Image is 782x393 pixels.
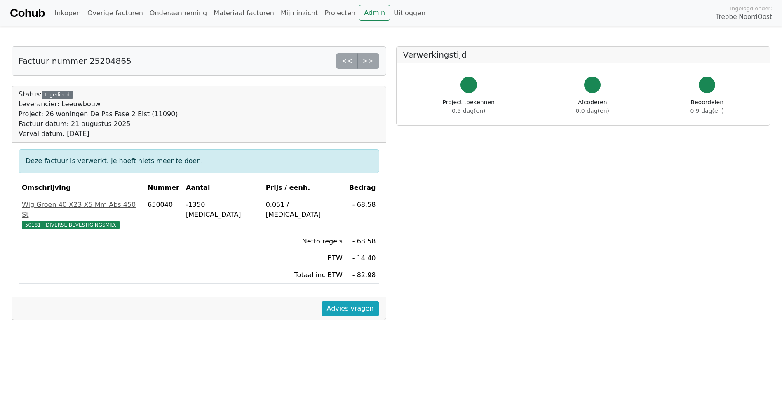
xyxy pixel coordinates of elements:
a: Projecten [321,5,359,21]
a: Admin [359,5,390,21]
div: Verval datum: [DATE] [19,129,178,139]
span: Trebbe NoordOost [716,12,772,22]
div: 0.051 / [MEDICAL_DATA] [266,200,343,220]
div: Wig Groen 40 X23 X5 Mm Abs 450 St [22,200,141,220]
a: Cohub [10,3,45,23]
span: 0.5 dag(en) [452,108,485,114]
td: - 14.40 [346,250,379,267]
td: Netto regels [263,233,346,250]
div: Ingediend [42,91,73,99]
th: Aantal [183,180,263,196]
td: - 68.58 [346,196,379,233]
td: Totaal inc BTW [263,267,346,284]
th: Bedrag [346,180,379,196]
a: Onderaanneming [146,5,210,21]
th: Nummer [144,180,183,196]
span: 0.0 dag(en) [576,108,609,114]
a: Materiaal facturen [210,5,277,21]
td: - 82.98 [346,267,379,284]
div: Project toekennen [443,98,495,115]
div: Status: [19,89,178,139]
a: Mijn inzicht [277,5,322,21]
span: 50181 - DIVERSE BEVESTIGINGSMID. [22,221,120,229]
span: Ingelogd onder: [730,5,772,12]
span: 0.9 dag(en) [690,108,724,114]
td: BTW [263,250,346,267]
a: Inkopen [51,5,84,21]
h5: Factuur nummer 25204865 [19,56,132,66]
div: Factuur datum: 21 augustus 2025 [19,119,178,129]
td: - 68.58 [346,233,379,250]
div: Project: 26 woningen De Pas Fase 2 Elst (11090) [19,109,178,119]
a: Uitloggen [390,5,429,21]
h5: Verwerkingstijd [403,50,764,60]
div: Afcoderen [576,98,609,115]
a: Advies vragen [322,301,379,316]
div: -1350 [MEDICAL_DATA] [186,200,259,220]
td: 650040 [144,196,183,233]
th: Prijs / eenh. [263,180,346,196]
a: Overige facturen [84,5,146,21]
th: Omschrijving [19,180,144,196]
div: Beoordelen [690,98,724,115]
div: Deze factuur is verwerkt. Je hoeft niets meer te doen. [19,149,379,173]
a: Wig Groen 40 X23 X5 Mm Abs 450 St50181 - DIVERSE BEVESTIGINGSMID. [22,200,141,229]
div: Leverancier: Leeuwbouw [19,99,178,109]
